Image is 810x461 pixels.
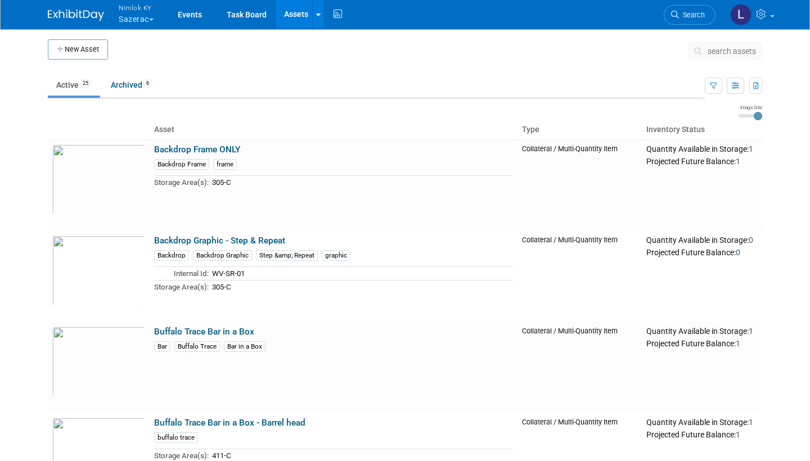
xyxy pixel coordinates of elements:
div: Projected Future Balance: [646,155,758,167]
div: frame [213,159,237,170]
th: Asset [150,120,517,139]
div: Backdrop Graphic [193,250,252,261]
span: 0 [736,248,740,257]
a: Backdrop Graphic - Step & Repeat [154,236,285,246]
span: 1 [749,327,753,336]
span: Search [679,11,705,19]
td: Collateral / Multi-Quantity Item [517,322,642,413]
span: 1 [749,144,753,153]
div: graphic [322,250,350,261]
div: Step &amp; Repeat [256,250,318,261]
span: 1 [749,418,753,427]
span: Storage Area(s): [154,283,209,291]
div: Backdrop [154,250,189,261]
span: 6 [143,79,152,88]
span: 0 [749,236,753,245]
span: 1 [736,339,740,348]
div: Backdrop Frame [154,159,209,170]
div: Projected Future Balance: [646,337,758,349]
div: Quantity Available in Storage: [646,236,758,246]
td: Internal Id: [154,267,209,281]
img: Luc Schaefer [730,4,751,25]
a: Buffalo Trace Bar in a Box [154,327,254,337]
td: WV-SR-01 [209,267,513,281]
a: Active25 [48,74,100,96]
div: Buffalo Trace [174,341,220,352]
button: search assets [688,42,762,60]
div: Bar [154,341,170,352]
td: 305-C [209,176,513,189]
span: 1 [736,430,740,439]
div: Projected Future Balance: [646,428,758,440]
div: Quantity Available in Storage: [646,418,758,428]
a: Backdrop Frame ONLY [154,144,240,155]
span: 1 [736,157,740,166]
span: Storage Area(s): [154,451,209,460]
div: Quantity Available in Storage: [646,327,758,337]
img: ExhibitDay [48,10,104,21]
button: New Asset [48,39,108,60]
span: search assets [708,47,756,56]
td: Collateral / Multi-Quantity Item [517,231,642,322]
div: Image Size [739,104,762,111]
span: Storage Area(s): [154,178,209,187]
div: Quantity Available in Storage: [646,144,758,155]
span: Nimlok KY [119,2,154,13]
div: Bar in a Box [224,341,265,352]
span: 25 [79,79,92,88]
th: Type [517,120,642,139]
td: Collateral / Multi-Quantity Item [517,139,642,231]
div: buffalo trace [154,432,198,443]
a: Search [664,5,715,25]
a: Archived6 [102,74,161,96]
a: Buffalo Trace Bar in a Box - Barrel head [154,418,305,428]
div: Projected Future Balance: [646,246,758,258]
td: 305-C [209,280,513,293]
